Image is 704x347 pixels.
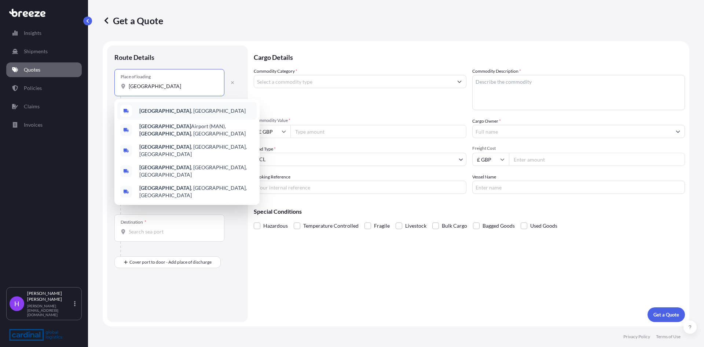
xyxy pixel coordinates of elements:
b: [GEOGRAPHIC_DATA] [139,108,191,114]
span: H [14,300,19,307]
b: [GEOGRAPHIC_DATA] [139,164,191,170]
span: , [GEOGRAPHIC_DATA], [GEOGRAPHIC_DATA] [139,184,254,199]
p: Shipments [24,48,48,55]
label: Vessel Name [472,173,496,181]
span: Temperature Controlled [303,220,359,231]
p: Policies [24,84,42,92]
span: Used Goods [530,220,557,231]
input: Enter amount [509,153,685,166]
img: organization-logo [9,329,62,341]
span: Freight Cost [472,145,685,151]
b: [GEOGRAPHIC_DATA] [139,144,191,150]
span: , [GEOGRAPHIC_DATA], [GEOGRAPHIC_DATA] [139,143,254,158]
span: Hazardous [263,220,288,231]
p: [PERSON_NAME][EMAIL_ADDRESS][DOMAIN_NAME] [27,304,73,317]
span: Load Type [254,145,276,153]
span: Cover port to door - Add place of discharge [129,259,212,266]
button: Show suggestions [671,125,685,138]
input: Full name [473,125,671,138]
span: , [GEOGRAPHIC_DATA], [GEOGRAPHIC_DATA] [139,164,254,178]
b: [GEOGRAPHIC_DATA] [139,185,191,191]
input: Place of loading [129,83,215,90]
p: Insights [24,29,41,37]
span: Bagged Goods [483,220,515,231]
p: Get a Quote [653,311,679,318]
button: Show suggestions [453,75,466,88]
input: Destination [129,228,215,235]
p: Claims [24,103,40,110]
span: LCL [257,156,265,163]
span: Commodity Value [254,118,466,123]
span: Livestock [405,220,426,231]
input: Select a commodity type [254,75,453,88]
span: Airport (MAN), , [GEOGRAPHIC_DATA] [139,123,254,137]
span: , [GEOGRAPHIC_DATA] [139,107,246,115]
span: Bulk Cargo [442,220,467,231]
input: Type amount [290,125,466,138]
p: Terms of Use [656,334,681,340]
b: [GEOGRAPHIC_DATA] [139,130,191,137]
label: Cargo Owner [472,118,501,125]
label: Commodity Description [472,68,521,75]
p: [PERSON_NAME] [PERSON_NAME] [27,290,73,302]
div: Destination [121,219,146,225]
div: Show suggestions [114,99,260,205]
p: Special Conditions [254,209,685,214]
input: Enter name [472,181,685,194]
p: Get a Quote [103,15,163,26]
p: Route Details [114,53,154,62]
p: Privacy Policy [623,334,650,340]
b: [GEOGRAPHIC_DATA] [139,123,191,129]
div: Place of loading [121,74,151,80]
span: Fragile [374,220,390,231]
p: Cargo Details [254,46,685,68]
p: Quotes [24,66,40,73]
input: Your internal reference [254,181,466,194]
p: Invoices [24,121,43,129]
label: Commodity Category [254,68,297,75]
label: Booking Reference [254,173,290,181]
